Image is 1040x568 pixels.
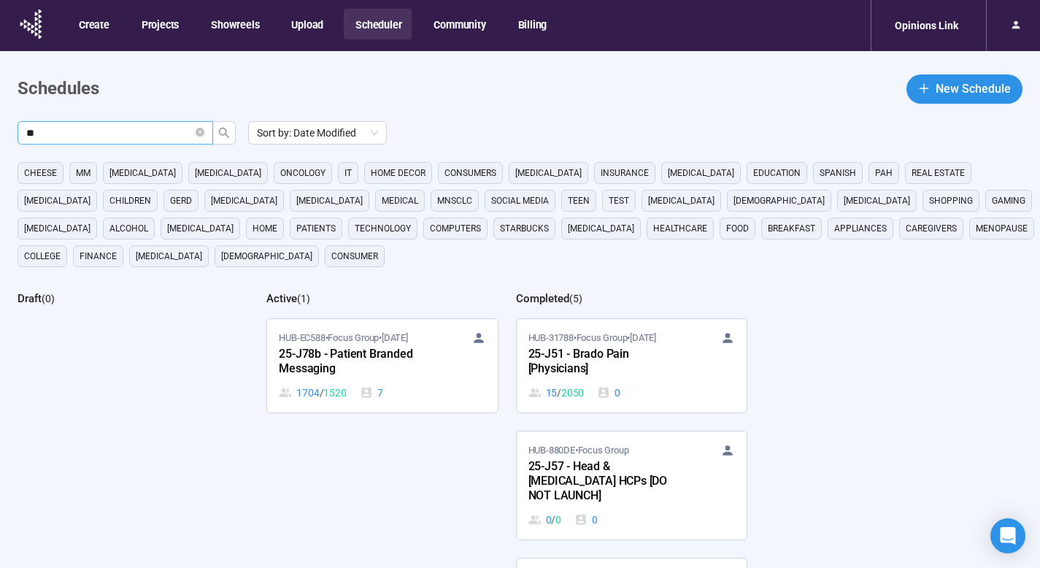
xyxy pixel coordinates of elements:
button: Upload [280,9,334,39]
span: HUB-EC588 • Focus Group • [279,331,407,345]
span: Food [726,221,749,236]
span: New Schedule [936,80,1011,98]
button: plusNew Schedule [906,74,1022,104]
span: HUB-880DE • Focus Group [528,443,629,458]
span: Teen [568,193,590,208]
span: [MEDICAL_DATA] [167,221,234,236]
span: [MEDICAL_DATA] [668,166,734,180]
time: [DATE] [630,332,656,343]
span: computers [430,221,481,236]
span: caregivers [906,221,957,236]
h1: Schedules [18,75,99,103]
div: Opinions Link [886,12,967,39]
span: MM [76,166,90,180]
button: Billing [506,9,558,39]
span: Patients [296,221,336,236]
span: [DEMOGRAPHIC_DATA] [733,193,825,208]
span: 0 [555,512,561,528]
span: close-circle [196,126,204,140]
span: [MEDICAL_DATA] [648,193,714,208]
span: education [753,166,801,180]
div: 7 [360,385,383,401]
span: cheese [24,166,57,180]
span: search [218,127,230,139]
span: plus [918,82,930,94]
div: 25-J78b - Patient Branded Messaging [279,345,439,379]
span: 1520 [323,385,346,401]
span: [MEDICAL_DATA] [568,221,634,236]
span: [MEDICAL_DATA] [24,221,90,236]
a: HUB-31788•Focus Group•[DATE]25-J51 - Brado Pain [Physicians]15 / 20500 [517,319,747,412]
span: [DEMOGRAPHIC_DATA] [221,249,312,264]
span: starbucks [500,221,549,236]
button: Create [67,9,120,39]
button: Showreels [199,9,269,39]
span: [MEDICAL_DATA] [296,193,363,208]
span: Sort by: Date Modified [257,122,378,144]
div: 0 [528,512,561,528]
span: close-circle [196,128,204,137]
h2: Active [266,292,297,305]
span: home decor [371,166,425,180]
span: 2050 [561,385,584,401]
span: children [109,193,151,208]
div: 25-J51 - Brado Pain [Physicians] [528,345,689,379]
span: Test [609,193,629,208]
span: gaming [992,193,1025,208]
span: [MEDICAL_DATA] [515,166,582,180]
span: alcohol [109,221,148,236]
span: [MEDICAL_DATA] [195,166,261,180]
span: college [24,249,61,264]
span: HUB-31788 • Focus Group • [528,331,656,345]
span: ( 0 ) [42,293,55,304]
a: HUB-EC588•Focus Group•[DATE]25-J78b - Patient Branded Messaging1704 / 15207 [267,319,497,412]
span: [MEDICAL_DATA] [211,193,277,208]
span: medical [382,193,418,208]
button: Scheduler [344,9,412,39]
span: home [253,221,277,236]
div: 1704 [279,385,346,401]
div: 25-J57 - Head & [MEDICAL_DATA] HCPs [DO NOT LAUNCH] [528,458,689,506]
span: finance [80,249,117,264]
span: / [551,512,555,528]
time: [DATE] [382,332,408,343]
button: Projects [130,9,189,39]
a: HUB-880DE•Focus Group25-J57 - Head & [MEDICAL_DATA] HCPs [DO NOT LAUNCH]0 / 00 [517,431,747,540]
span: it [344,166,352,180]
span: [MEDICAL_DATA] [109,166,176,180]
span: consumer [331,249,378,264]
button: Community [422,9,496,39]
span: / [320,385,324,401]
div: 0 [597,385,620,401]
span: Insurance [601,166,649,180]
span: breakfast [768,221,815,236]
span: GERD [170,193,192,208]
div: 0 [574,512,598,528]
span: [MEDICAL_DATA] [844,193,910,208]
span: ( 5 ) [569,293,582,304]
h2: Draft [18,292,42,305]
h2: Completed [516,292,569,305]
span: appliances [834,221,887,236]
span: real estate [912,166,965,180]
span: menopause [976,221,1028,236]
div: Open Intercom Messenger [990,518,1025,553]
span: oncology [280,166,326,180]
button: search [212,121,236,145]
span: healthcare [653,221,707,236]
span: mnsclc [437,193,472,208]
div: 15 [528,385,585,401]
span: / [557,385,561,401]
span: ( 1 ) [297,293,310,304]
span: Spanish [820,166,856,180]
span: PAH [875,166,893,180]
span: [MEDICAL_DATA] [24,193,90,208]
span: shopping [929,193,973,208]
span: social media [491,193,549,208]
span: technology [355,221,411,236]
span: [MEDICAL_DATA] [136,249,202,264]
span: consumers [444,166,496,180]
